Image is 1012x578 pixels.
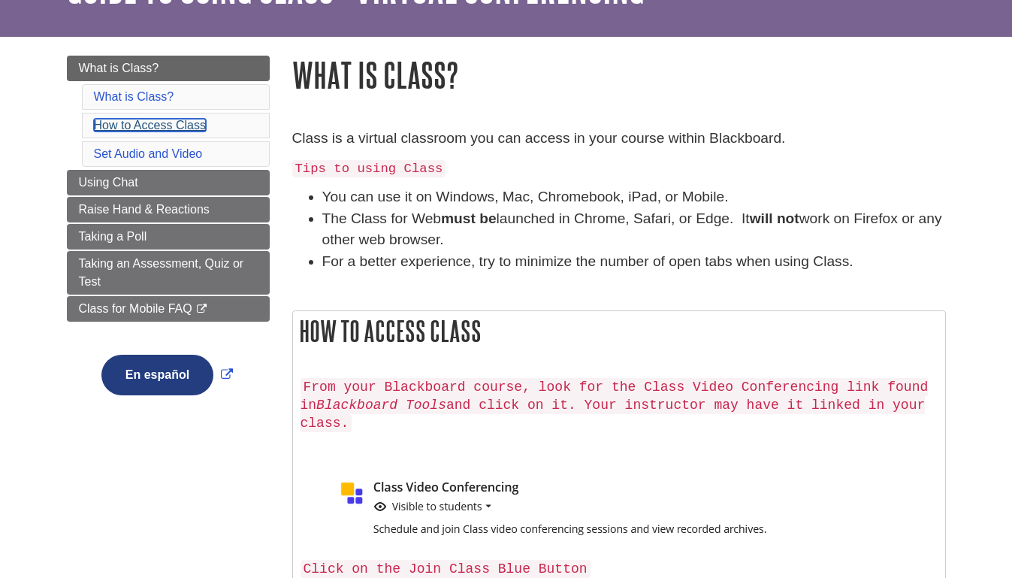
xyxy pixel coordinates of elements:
span: Class for Mobile FAQ [79,302,192,315]
a: Taking a Poll [67,224,270,250]
li: For a better experience, try to minimize the number of open tabs when using Class. [322,251,946,273]
strong: must be [441,210,497,226]
span: Using Chat [79,176,138,189]
code: Tips to using Class [292,160,446,177]
em: Blackboard Tools [316,398,446,413]
a: Taking an Assessment, Quiz or Test [67,251,270,295]
a: Link opens in new window [98,368,237,381]
span: Taking a Poll [79,230,147,243]
a: What is Class? [94,90,174,103]
a: Using Chat [67,170,270,195]
p: Class is a virtual classroom you can access in your course within Blackboard. [292,128,946,150]
i: This link opens in a new window [195,304,208,314]
li: The Class for Web launched in Chrome, Safari, or Edge. It work on Firefox or any other web browser. [322,208,946,252]
code: From your Blackboard course, look for the Class Video Conferencing link found in and click on it.... [301,378,929,432]
a: How to Access Class [94,119,206,132]
a: What is Class? [67,56,270,81]
img: class [301,468,861,552]
span: Taking an Assessment, Quiz or Test [79,257,244,288]
a: Class for Mobile FAQ [67,296,270,322]
strong: will not [750,210,799,226]
h2: How to Access Class [293,311,945,351]
h1: What is Class? [292,56,946,94]
li: You can use it on Windows, Mac, Chromebook, iPad, or Mobile. [322,186,946,208]
span: What is Class? [79,62,159,74]
span: Raise Hand & Reactions [79,203,210,216]
button: En español [101,355,213,395]
a: Set Audio and Video [94,147,203,160]
a: Raise Hand & Reactions [67,197,270,222]
code: Click on the Join Class Blue Button [301,560,591,578]
div: Guide Page Menu [67,56,270,421]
